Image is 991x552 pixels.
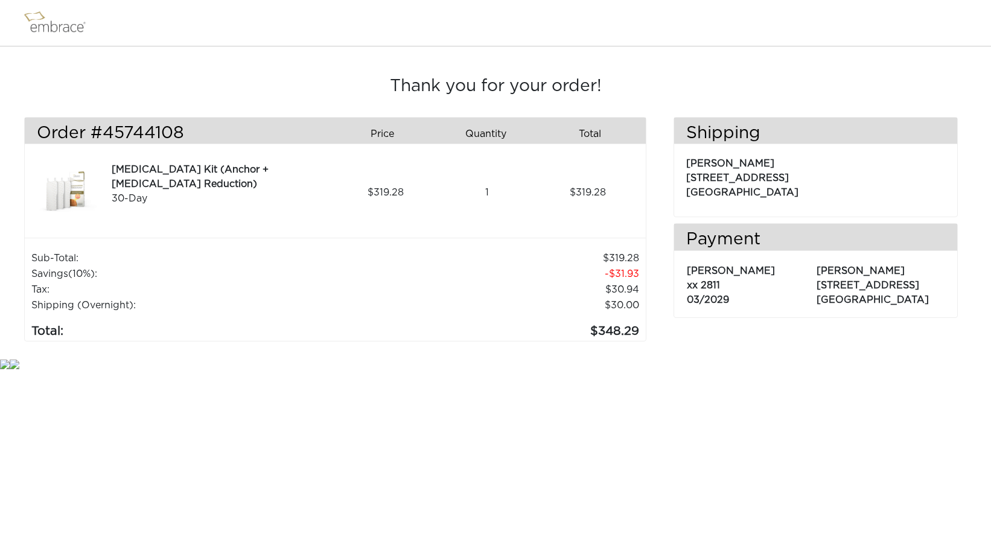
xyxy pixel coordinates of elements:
img: logo.png [21,8,100,38]
h3: Thank you for your order! [24,77,967,97]
span: 1 [485,185,489,200]
span: [PERSON_NAME] [687,266,775,276]
span: 319.28 [368,185,404,200]
td: Savings : [31,266,366,282]
span: 319.28 [570,185,606,200]
h3: Payment [674,230,957,250]
img: star.gif [10,360,19,369]
img: 7ce86e4a-8ce9-11e7-b542-02e45ca4b85b.jpeg [37,162,97,223]
p: [PERSON_NAME] [STREET_ADDRESS] [GEOGRAPHIC_DATA] [686,150,945,200]
td: 319.28 [366,250,640,266]
td: 31.93 [366,266,640,282]
span: (10%) [68,269,95,279]
span: Quantity [465,127,506,141]
td: Shipping (Overnight): [31,297,366,313]
div: Price [336,124,439,144]
td: Sub-Total: [31,250,366,266]
td: Tax: [31,282,366,297]
h3: Shipping [674,124,957,144]
div: Total [543,124,646,144]
span: xx 2811 [687,281,720,290]
h3: Order #45744108 [37,124,327,144]
td: 30.94 [366,282,640,297]
div: [MEDICAL_DATA] Kit (Anchor + [MEDICAL_DATA] Reduction) [112,162,331,191]
span: 03/2029 [687,295,729,305]
div: 30-Day [112,191,331,206]
td: 348.29 [366,313,640,341]
td: Total: [31,313,366,341]
td: $30.00 [366,297,640,313]
p: [PERSON_NAME] [STREET_ADDRESS] [GEOGRAPHIC_DATA] [817,258,945,307]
